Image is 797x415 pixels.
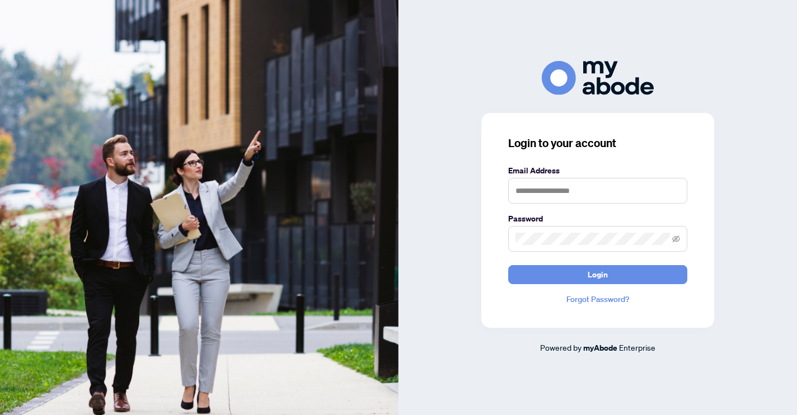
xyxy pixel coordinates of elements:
span: Powered by [540,342,582,352]
span: Login [588,266,608,284]
label: Password [508,213,687,225]
button: Login [508,265,687,284]
img: ma-logo [542,61,654,95]
a: Forgot Password? [508,293,687,305]
a: myAbode [583,342,617,354]
label: Email Address [508,164,687,177]
span: eye-invisible [672,235,680,243]
span: Enterprise [619,342,655,352]
h3: Login to your account [508,135,687,151]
